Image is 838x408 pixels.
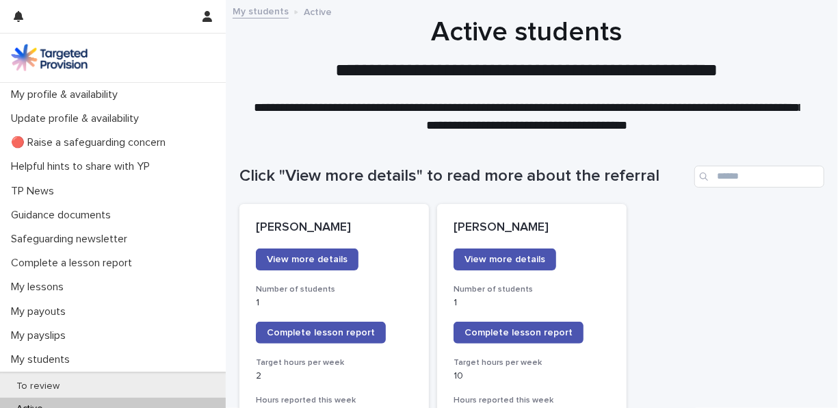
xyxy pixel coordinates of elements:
p: 10 [454,370,610,382]
span: Complete lesson report [464,328,573,337]
h3: Number of students [454,284,610,295]
span: View more details [464,255,545,264]
h3: Number of students [256,284,413,295]
img: M5nRWzHhSzIhMunXDL62 [11,44,88,71]
a: View more details [454,248,556,270]
a: My students [233,3,289,18]
h3: Hours reported this week [454,395,610,406]
p: My lessons [5,281,75,294]
p: 1 [256,297,413,309]
p: Update profile & availability [5,112,150,125]
h1: Click "View more details" to read more about the referral [239,166,689,186]
h3: Target hours per week [256,357,413,368]
p: 1 [454,297,610,309]
h1: Active students [239,16,814,49]
p: Helpful hints to share with YP [5,160,161,173]
h3: Target hours per week [454,357,610,368]
span: View more details [267,255,348,264]
a: Complete lesson report [454,322,584,344]
input: Search [694,166,824,188]
p: Guidance documents [5,209,122,222]
p: TP News [5,185,65,198]
p: My students [5,353,81,366]
p: My payslips [5,329,77,342]
p: Active [304,3,332,18]
p: 🔴 Raise a safeguarding concern [5,136,176,149]
p: To review [5,381,70,392]
p: Safeguarding newsletter [5,233,138,246]
h3: Hours reported this week [256,395,413,406]
p: My profile & availability [5,88,129,101]
span: Complete lesson report [267,328,375,337]
a: View more details [256,248,358,270]
p: [PERSON_NAME] [256,220,413,235]
a: Complete lesson report [256,322,386,344]
p: My payouts [5,305,77,318]
p: [PERSON_NAME] [454,220,610,235]
p: Complete a lesson report [5,257,143,270]
p: 2 [256,370,413,382]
